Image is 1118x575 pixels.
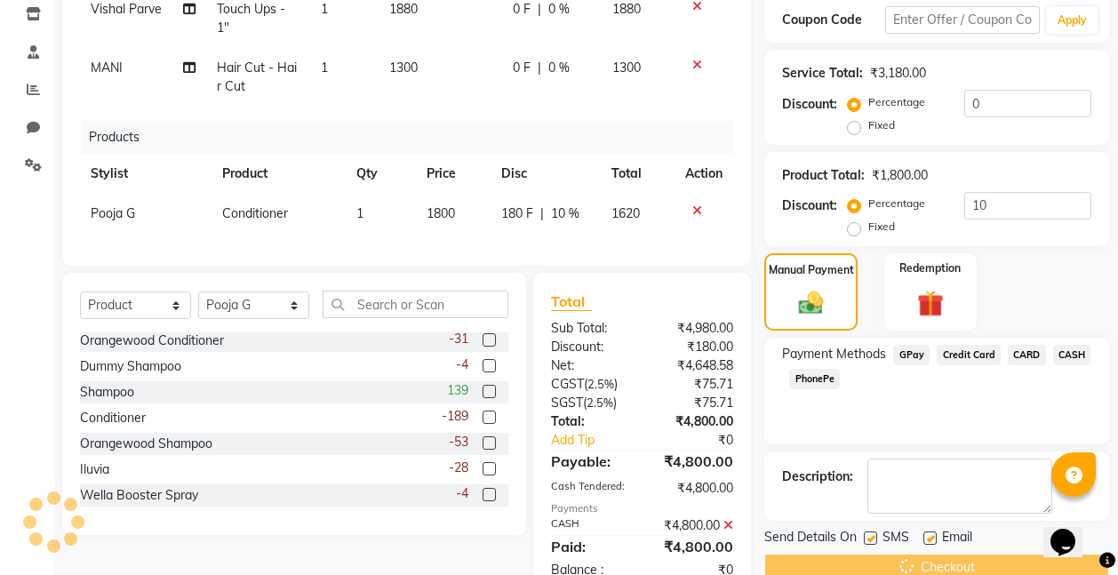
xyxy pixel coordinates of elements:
[491,154,601,194] th: Disc
[659,431,747,450] div: ₹0
[782,11,885,29] div: Coupon Code
[222,205,288,221] span: Conditioner
[447,381,468,400] span: 139
[791,289,831,317] img: _cash.svg
[321,60,328,76] span: 1
[1053,345,1091,365] span: CASH
[899,260,961,276] label: Redemption
[643,356,747,375] div: ₹4,648.58
[782,345,886,363] span: Payment Methods
[501,204,533,223] span: 180 F
[551,292,592,311] span: Total
[212,154,346,194] th: Product
[548,59,570,77] span: 0 %
[321,1,328,17] span: 1
[1047,7,1098,34] button: Apply
[538,375,643,394] div: ( )
[893,345,930,365] span: GPay
[538,451,643,472] div: Payable:
[442,407,468,426] span: -189
[551,501,733,516] div: Payments
[551,376,584,392] span: CGST
[675,154,733,194] th: Action
[782,95,837,114] div: Discount:
[538,356,643,375] div: Net:
[643,319,747,338] div: ₹4,980.00
[389,1,418,17] span: 1880
[868,94,925,110] label: Percentage
[80,486,198,505] div: Wella Booster Spray
[538,59,541,77] span: |
[82,121,747,154] div: Products
[643,338,747,356] div: ₹180.00
[456,484,468,503] span: -4
[909,287,952,320] img: _gift.svg
[323,291,508,318] input: Search or Scan
[643,479,747,498] div: ₹4,800.00
[80,460,109,479] div: Iluvia
[1043,504,1100,557] iframe: chat widget
[217,1,285,36] span: Touch Ups - 1"
[601,154,675,194] th: Total
[587,377,614,391] span: 2.5%
[449,330,468,348] span: -31
[885,6,1040,34] input: Enter Offer / Coupon Code
[782,64,863,83] div: Service Total:
[868,117,895,133] label: Fixed
[538,431,659,450] a: Add Tip
[538,536,643,557] div: Paid:
[416,154,490,194] th: Price
[91,205,135,221] span: Pooja G
[782,196,837,215] div: Discount:
[456,355,468,374] span: -4
[882,528,909,550] span: SMS
[538,394,643,412] div: ( )
[80,331,224,350] div: Orangewood Conditioner
[643,516,747,535] div: ₹4,800.00
[611,205,640,221] span: 1620
[1008,345,1046,365] span: CARD
[91,60,123,76] span: MANI
[551,395,583,411] span: SGST
[612,60,641,76] span: 1300
[80,409,146,427] div: Conditioner
[789,369,840,389] span: PhonePe
[643,394,747,412] div: ₹75.71
[513,59,531,77] span: 0 F
[643,536,747,557] div: ₹4,800.00
[346,154,417,194] th: Qty
[538,412,643,431] div: Total:
[551,204,579,223] span: 10 %
[80,383,134,402] div: Shampoo
[217,60,297,94] span: Hair Cut - Hair Cut
[538,479,643,498] div: Cash Tendered:
[587,395,613,410] span: 2.5%
[937,345,1001,365] span: Credit Card
[643,412,747,431] div: ₹4,800.00
[764,528,857,550] span: Send Details On
[427,205,455,221] span: 1800
[868,196,925,212] label: Percentage
[782,166,865,185] div: Product Total:
[449,459,468,477] span: -28
[91,1,162,17] span: Vishal Parve
[942,528,972,550] span: Email
[872,166,928,185] div: ₹1,800.00
[449,433,468,451] span: -53
[80,435,212,453] div: Orangewood Shampoo
[540,204,544,223] span: |
[538,516,643,535] div: CASH
[389,60,418,76] span: 1300
[538,338,643,356] div: Discount:
[769,262,854,278] label: Manual Payment
[538,319,643,338] div: Sub Total:
[80,154,212,194] th: Stylist
[643,375,747,394] div: ₹75.71
[782,467,853,486] div: Description:
[643,451,747,472] div: ₹4,800.00
[870,64,926,83] div: ₹3,180.00
[612,1,641,17] span: 1880
[356,205,363,221] span: 1
[80,357,181,376] div: Dummy Shampoo
[868,219,895,235] label: Fixed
